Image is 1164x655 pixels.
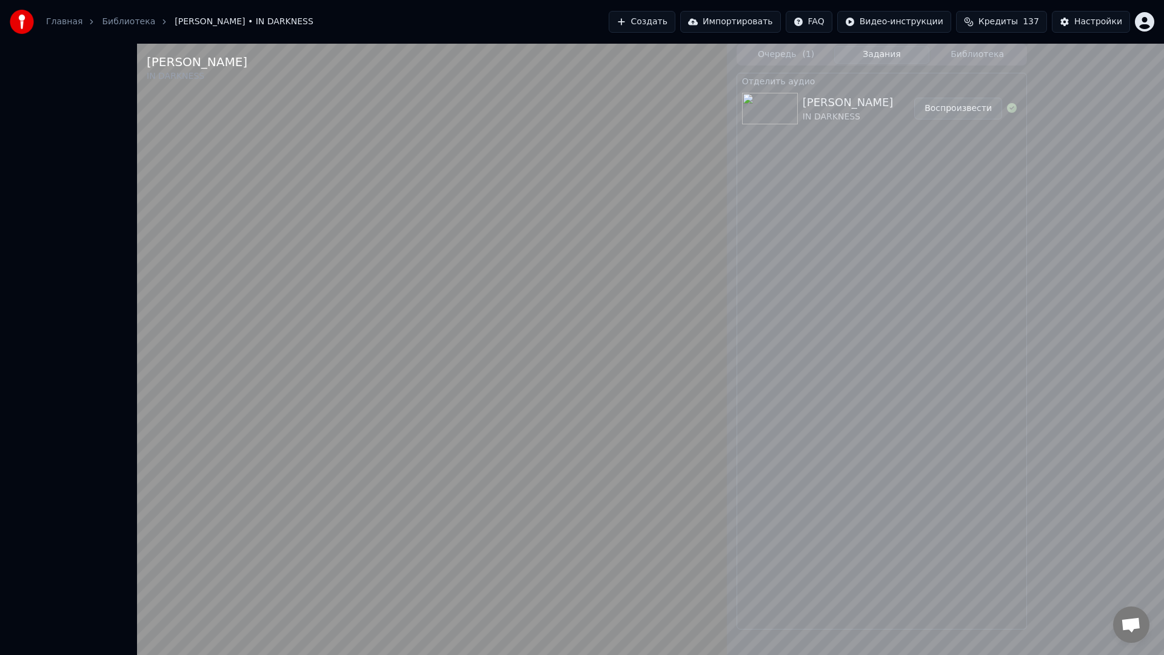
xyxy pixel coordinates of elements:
[1023,16,1039,28] span: 137
[147,53,247,70] div: [PERSON_NAME]
[956,11,1047,33] button: Кредиты137
[929,46,1025,64] button: Библиотека
[46,16,82,28] a: Главная
[147,70,247,82] div: IN DARKNESS
[786,11,832,33] button: FAQ
[802,49,814,61] span: ( 1 )
[803,111,894,123] div: IN DARKNESS
[680,11,781,33] button: Импортировать
[837,11,951,33] button: Видео-инструкции
[10,10,34,34] img: youka
[102,16,155,28] a: Библиотека
[175,16,313,28] span: [PERSON_NAME] • IN DARKNESS
[738,46,834,64] button: Очередь
[737,73,1026,88] div: Отделить аудио
[1052,11,1130,33] button: Настройки
[914,98,1002,119] button: Воспроизвести
[609,11,675,33] button: Создать
[803,94,894,111] div: [PERSON_NAME]
[46,16,313,28] nav: breadcrumb
[1113,606,1149,643] div: Открытый чат
[834,46,930,64] button: Задания
[978,16,1018,28] span: Кредиты
[1074,16,1122,28] div: Настройки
